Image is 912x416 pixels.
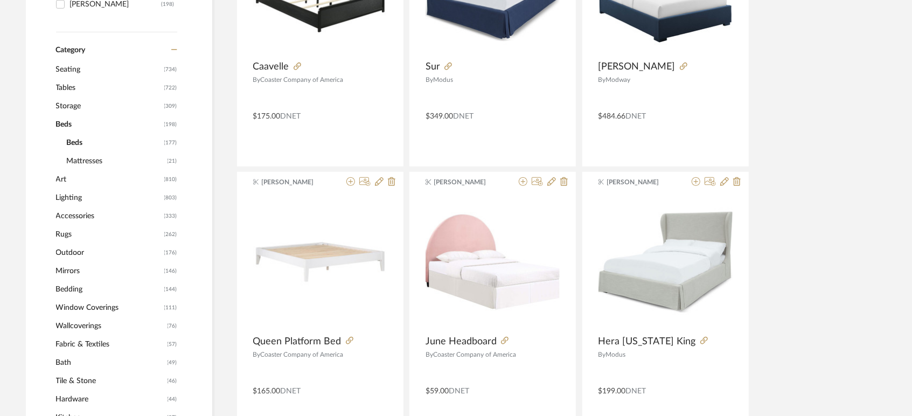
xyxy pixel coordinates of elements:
[253,195,387,329] img: Queen Platform Bed
[281,113,301,120] span: DNET
[426,61,440,73] span: Sur
[433,77,453,83] span: Modus
[168,391,177,408] span: (44)
[56,372,165,390] span: Tile & Stone
[261,177,329,187] span: [PERSON_NAME]
[164,61,177,78] span: (734)
[253,113,281,120] span: $175.00
[426,336,497,348] span: June Headboard
[67,134,162,152] span: Beds
[426,113,453,120] span: $349.00
[56,353,165,372] span: Bath
[598,113,626,120] span: $484.66
[433,351,516,358] span: Coaster Company of America
[426,195,560,329] img: June Headboard
[607,177,674,187] span: [PERSON_NAME]
[164,262,177,280] span: (146)
[67,152,165,170] span: Mattresses
[253,336,342,348] span: Queen Platform Bed
[168,336,177,353] span: (57)
[168,372,177,390] span: (46)
[598,77,606,83] span: By
[56,207,162,225] span: Accessories
[168,354,177,371] span: (49)
[56,280,162,299] span: Bedding
[164,189,177,206] span: (803)
[626,113,646,120] span: DNET
[56,225,162,244] span: Rugs
[56,262,162,280] span: Mirrors
[168,317,177,335] span: (76)
[56,317,165,335] span: Wallcoverings
[164,226,177,243] span: (262)
[56,46,86,55] span: Category
[164,79,177,96] span: (722)
[253,351,261,358] span: By
[449,387,469,395] span: DNET
[56,170,162,189] span: Art
[453,113,474,120] span: DNET
[164,207,177,225] span: (333)
[164,116,177,133] span: (198)
[626,387,646,395] span: DNET
[598,351,606,358] span: By
[164,299,177,316] span: (111)
[598,61,676,73] span: [PERSON_NAME]
[434,177,502,187] span: [PERSON_NAME]
[56,244,162,262] span: Outdoor
[598,195,733,329] img: Hera California King
[56,97,162,115] span: Storage
[164,134,177,151] span: (177)
[56,189,162,207] span: Lighting
[426,351,433,358] span: By
[164,244,177,261] span: (176)
[56,335,165,353] span: Fabric & Textiles
[253,77,261,83] span: By
[168,152,177,170] span: (21)
[56,390,165,408] span: Hardware
[426,77,433,83] span: By
[606,77,631,83] span: Modway
[261,77,344,83] span: Coaster Company of America
[164,171,177,188] span: (810)
[598,387,626,395] span: $199.00
[164,281,177,298] span: (144)
[598,336,696,348] span: Hera [US_STATE] King
[56,115,162,134] span: Beds
[426,387,449,395] span: $59.00
[261,351,344,358] span: Coaster Company of America
[56,299,162,317] span: Window Coverings
[164,98,177,115] span: (309)
[56,79,162,97] span: Tables
[606,351,626,358] span: Modus
[253,387,281,395] span: $165.00
[56,60,162,79] span: Seating
[253,61,289,73] span: Caavelle
[281,387,301,395] span: DNET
